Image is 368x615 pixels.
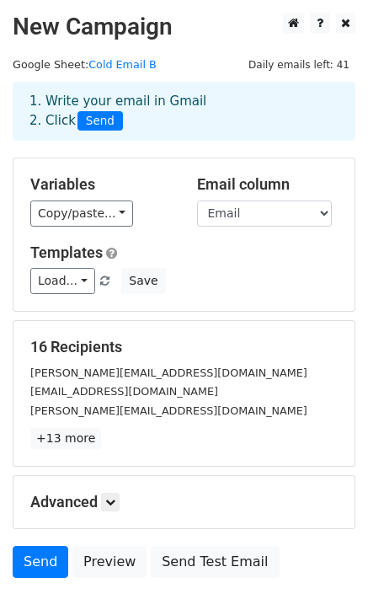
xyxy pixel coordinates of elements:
[197,175,339,194] h5: Email column
[30,243,103,261] a: Templates
[30,366,307,379] small: [PERSON_NAME][EMAIL_ADDRESS][DOMAIN_NAME]
[30,385,218,398] small: [EMAIL_ADDRESS][DOMAIN_NAME]
[77,111,123,131] span: Send
[13,58,157,71] small: Google Sheet:
[121,268,165,294] button: Save
[30,338,338,356] h5: 16 Recipients
[30,404,307,417] small: [PERSON_NAME][EMAIL_ADDRESS][DOMAIN_NAME]
[151,546,279,578] a: Send Test Email
[30,268,95,294] a: Load...
[30,428,101,449] a: +13 more
[17,92,351,131] div: 1. Write your email in Gmail 2. Click
[30,175,172,194] h5: Variables
[30,201,133,227] a: Copy/paste...
[243,56,355,74] span: Daily emails left: 41
[243,58,355,71] a: Daily emails left: 41
[13,13,355,41] h2: New Campaign
[30,493,338,511] h5: Advanced
[284,534,368,615] div: Widget de chat
[284,534,368,615] iframe: Chat Widget
[13,546,68,578] a: Send
[72,546,147,578] a: Preview
[88,58,157,71] a: Cold Email B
